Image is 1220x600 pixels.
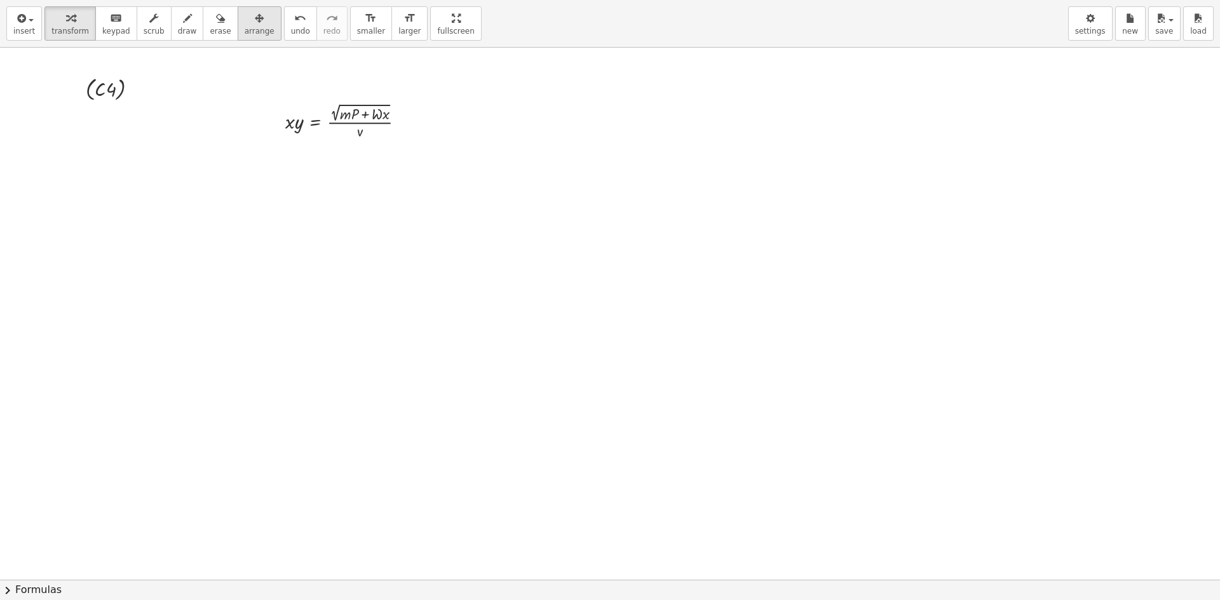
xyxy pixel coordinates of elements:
button: erase [203,6,238,41]
button: settings [1068,6,1113,41]
span: save [1155,27,1173,36]
button: new [1115,6,1146,41]
button: undoundo [284,6,317,41]
span: draw [178,27,197,36]
i: format_size [403,11,416,26]
span: load [1190,27,1207,36]
i: format_size [365,11,377,26]
span: erase [210,27,231,36]
span: arrange [245,27,274,36]
span: settings [1075,27,1106,36]
button: format_sizesmaller [350,6,392,41]
button: transform [44,6,96,41]
span: scrub [144,27,165,36]
button: keyboardkeypad [95,6,137,41]
span: transform [51,27,89,36]
i: redo [326,11,338,26]
span: undo [291,27,310,36]
button: load [1183,6,1214,41]
i: keyboard [110,11,122,26]
i: undo [294,11,306,26]
button: arrange [238,6,281,41]
button: draw [171,6,204,41]
button: fullscreen [430,6,481,41]
span: keypad [102,27,130,36]
span: redo [323,27,341,36]
span: smaller [357,27,385,36]
button: insert [6,6,42,41]
button: save [1148,6,1181,41]
span: larger [398,27,421,36]
span: new [1122,27,1138,36]
button: scrub [137,6,172,41]
span: insert [13,27,35,36]
button: format_sizelarger [391,6,428,41]
button: redoredo [316,6,348,41]
span: fullscreen [437,27,474,36]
